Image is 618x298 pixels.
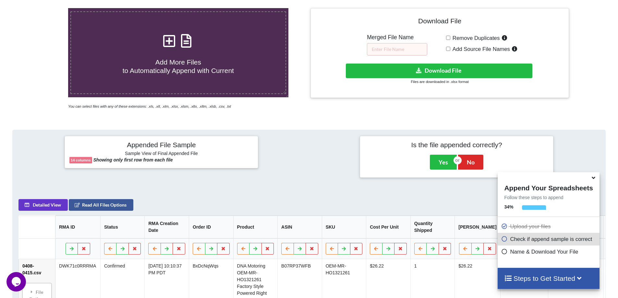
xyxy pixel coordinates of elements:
button: Download File [346,64,532,78]
th: Cost Per Unit [366,216,411,238]
span: Add More Files to Automatically Append with Current [123,58,234,74]
input: Enter File Name [367,43,427,55]
th: Order ID [189,216,233,238]
p: Follow these steps to append [498,194,599,201]
iframe: chat widget [6,272,27,292]
i: You can select files with any of these extensions: .xls, .xlt, .xlm, .xlsx, .xlsm, .xltx, .xltm, ... [68,104,231,108]
h4: Is the file appended correctly? [365,141,549,149]
span: Remove Duplicates [450,35,500,41]
span: Add Source File Names [450,46,510,52]
b: Showing only first row from each file [93,157,173,162]
h5: Merged File Name [367,34,427,41]
button: Read All Files Options [69,199,133,211]
button: Yes [430,155,457,170]
th: SKU [322,216,366,238]
th: Product [233,216,278,238]
h6: Sample View of Final Appended File [69,151,253,157]
small: Files are downloaded in .xlsx format [411,80,468,84]
h4: Steps to Get Started [504,274,593,282]
th: Quantity Shipped [410,216,455,238]
h4: Download File [315,13,564,31]
h4: Append Your Spreadsheets [498,182,599,192]
th: RMA ID [55,216,100,238]
p: Check if append sample is correct [501,235,598,243]
b: 14 columns [71,158,91,162]
button: No [458,155,483,170]
p: Name & Download Your File [501,248,598,256]
th: [PERSON_NAME] [455,216,500,238]
b: 34 % [504,204,513,209]
button: Detailed View [18,199,68,211]
th: ASIN [277,216,322,238]
th: RMA Creation Date [145,216,189,238]
th: Status [100,216,145,238]
h4: Appended File Sample [69,141,253,150]
p: Upload your files [501,222,598,231]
